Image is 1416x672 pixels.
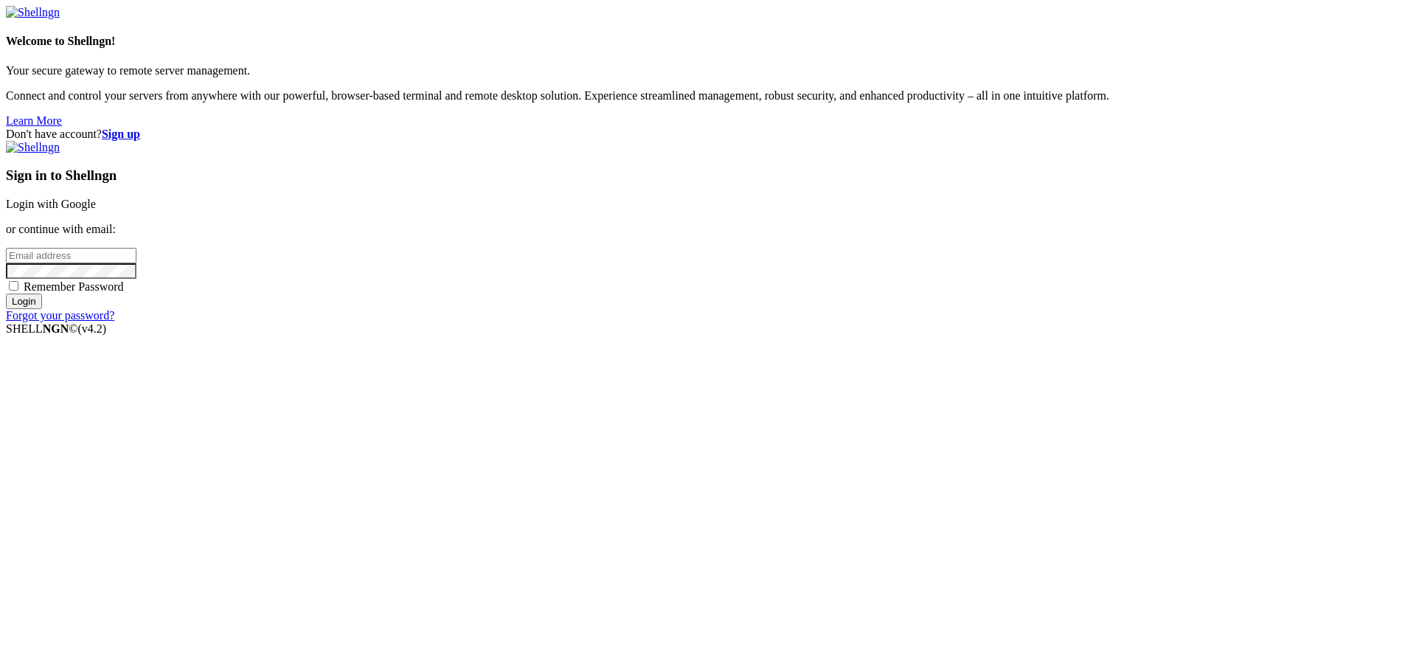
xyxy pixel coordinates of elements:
p: Your secure gateway to remote server management. [6,64,1410,77]
b: NGN [43,322,69,335]
span: Remember Password [24,280,124,293]
input: Login [6,294,42,309]
h4: Welcome to Shellngn! [6,35,1410,48]
h3: Sign in to Shellngn [6,167,1410,184]
span: SHELL © [6,322,106,335]
a: Forgot your password? [6,309,114,322]
p: Connect and control your servers from anywhere with our powerful, browser-based terminal and remo... [6,89,1410,103]
input: Email address [6,248,136,263]
a: Login with Google [6,198,96,210]
img: Shellngn [6,6,60,19]
span: 4.2.0 [78,322,107,335]
input: Remember Password [9,281,18,291]
div: Don't have account? [6,128,1410,141]
a: Learn More [6,114,62,127]
p: or continue with email: [6,223,1410,236]
img: Shellngn [6,141,60,154]
a: Sign up [102,128,140,140]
